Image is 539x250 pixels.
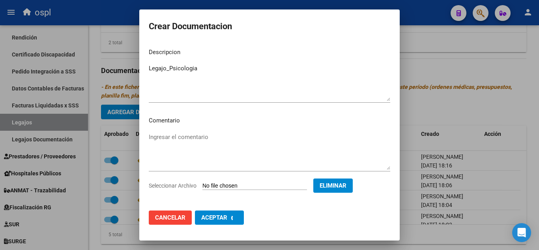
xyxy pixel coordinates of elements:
[149,19,390,34] h2: Crear Documentacion
[155,214,185,221] span: Cancelar
[512,223,531,242] div: Open Intercom Messenger
[149,211,192,225] button: Cancelar
[149,182,197,189] span: Seleccionar Archivo
[313,179,353,193] button: Eliminar
[320,182,346,189] span: Eliminar
[149,48,390,57] p: Descripcion
[149,116,390,125] p: Comentario
[195,211,244,225] button: Aceptar
[201,214,227,221] span: Aceptar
